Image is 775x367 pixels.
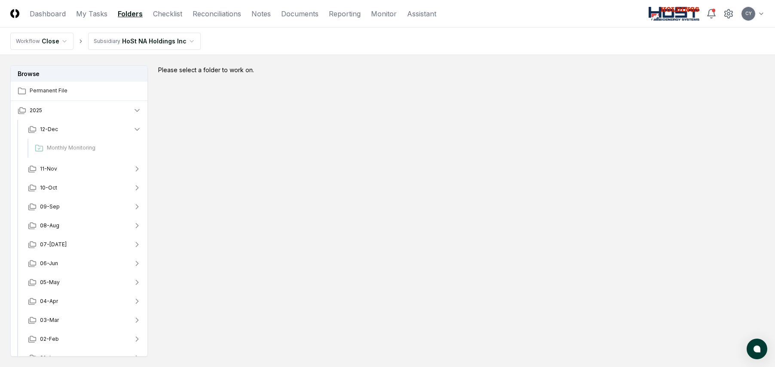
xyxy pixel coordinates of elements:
a: Notes [251,9,271,19]
button: 03-Mar [21,311,148,330]
a: Reconciliations [193,9,241,19]
span: 11-Nov [40,165,57,173]
h3: Browse [11,66,147,82]
button: 09-Sep [21,197,148,216]
button: 08-Aug [21,216,148,235]
button: 06-Jun [21,254,148,273]
button: 10-Oct [21,178,148,197]
span: 12-Dec [40,125,58,133]
span: 08-Aug [40,222,59,229]
a: Dashboard [30,9,66,19]
button: 04-Apr [21,292,148,311]
button: 11-Nov [21,159,148,178]
img: Host NA Holdings logo [649,7,700,21]
a: Monitor [371,9,397,19]
button: CY [741,6,756,21]
div: Please select a folder to work on. [158,65,765,74]
a: Checklist [153,9,182,19]
a: Folders [118,9,143,19]
span: 09-Sep [40,203,60,211]
button: 05-May [21,273,148,292]
a: Permanent File [11,82,148,101]
div: 12-Dec [21,139,148,159]
span: 03-Mar [40,316,59,324]
span: Permanent File [30,87,141,95]
img: Logo [10,9,19,18]
a: Assistant [407,9,436,19]
a: Monthly Monitoring [31,141,141,156]
button: 02-Feb [21,330,148,349]
div: Workflow [16,37,40,45]
span: 04-Apr [40,297,58,305]
button: 07-[DATE] [21,235,148,254]
div: Subsidiary [94,37,120,45]
span: 02-Feb [40,335,59,343]
span: 07-[DATE] [40,241,67,248]
a: Reporting [329,9,361,19]
span: 2025 [30,107,42,114]
span: Monthly Monitoring [47,144,138,152]
nav: breadcrumb [10,33,201,50]
a: Documents [281,9,319,19]
button: 12-Dec [21,120,148,139]
span: 01-Jan [40,354,57,362]
button: 2025 [11,101,148,120]
span: CY [745,10,752,17]
button: atlas-launcher [747,339,767,359]
span: 05-May [40,278,60,286]
a: My Tasks [76,9,107,19]
span: 06-Jun [40,260,58,267]
span: 10-Oct [40,184,57,192]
